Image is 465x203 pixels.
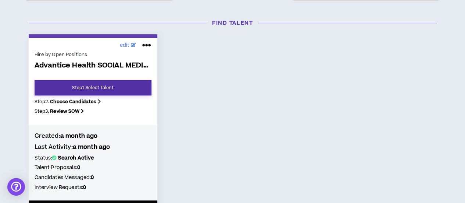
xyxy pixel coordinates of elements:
[120,42,130,49] span: edit
[35,154,151,162] h5: Status:
[60,132,98,140] b: a month ago
[35,143,151,151] h4: Last Activity:
[35,80,151,95] a: Step1.Select Talent
[50,108,79,115] b: Review SOW
[35,132,151,140] h4: Created:
[77,164,80,171] b: 0
[35,183,151,192] h5: Interview Requests:
[35,62,151,70] span: Advantice Health SOCIAL MEDIA CONTENT PRODUCER
[118,40,138,51] a: edit
[73,143,110,151] b: a month ago
[91,174,94,181] b: 0
[35,98,151,105] p: Step 2 .
[35,174,151,182] h5: Candidates Messaged:
[23,19,442,27] h3: Find Talent
[58,154,94,162] b: Search Active
[7,178,25,196] div: Open Intercom Messenger
[83,184,86,191] b: 0
[35,164,151,172] h5: Talent Proposals:
[50,98,96,105] b: Choose Candidates
[35,108,151,115] p: Step 3 .
[35,51,151,58] div: Hire by Open Positions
